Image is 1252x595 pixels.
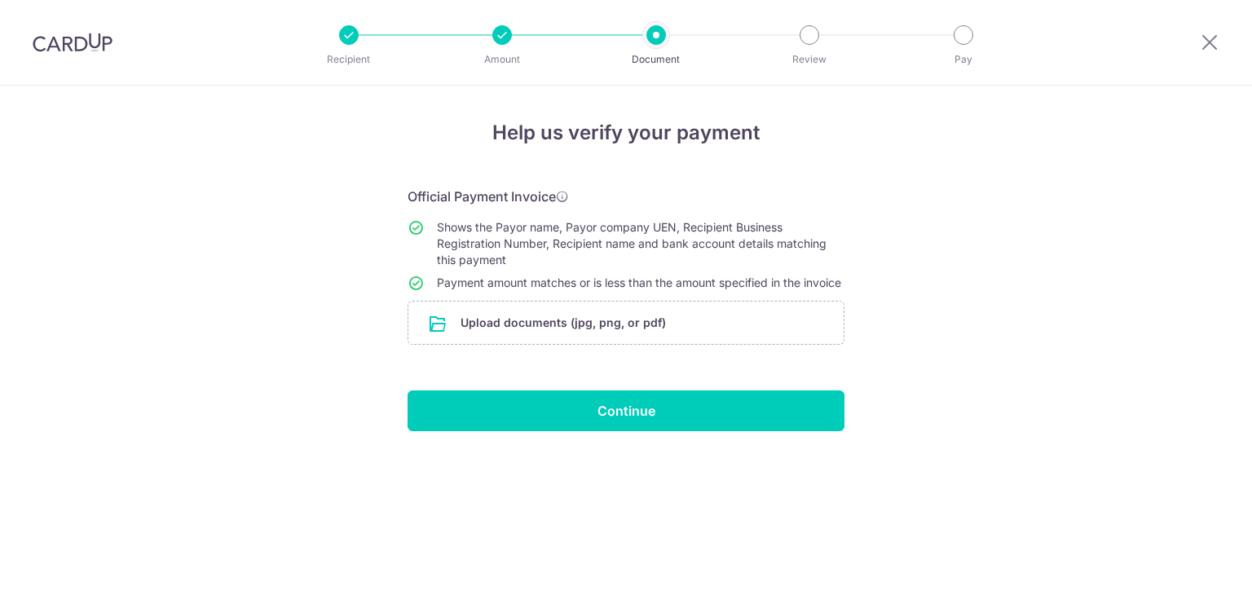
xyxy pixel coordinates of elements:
p: Document [596,51,716,68]
span: Shows the Payor name, Payor company UEN, Recipient Business Registration Number, Recipient name a... [437,220,827,267]
input: Continue [408,390,844,431]
span: Payment amount matches or is less than the amount specified in the invoice [437,275,841,289]
p: Pay [903,51,1024,68]
div: Upload documents (jpg, png, or pdf) [408,301,844,345]
h6: Official Payment Invoice [408,187,844,206]
p: Review [749,51,870,68]
p: Recipient [289,51,409,68]
h4: Help us verify your payment [408,118,844,148]
p: Amount [442,51,562,68]
img: CardUp [33,33,112,52]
